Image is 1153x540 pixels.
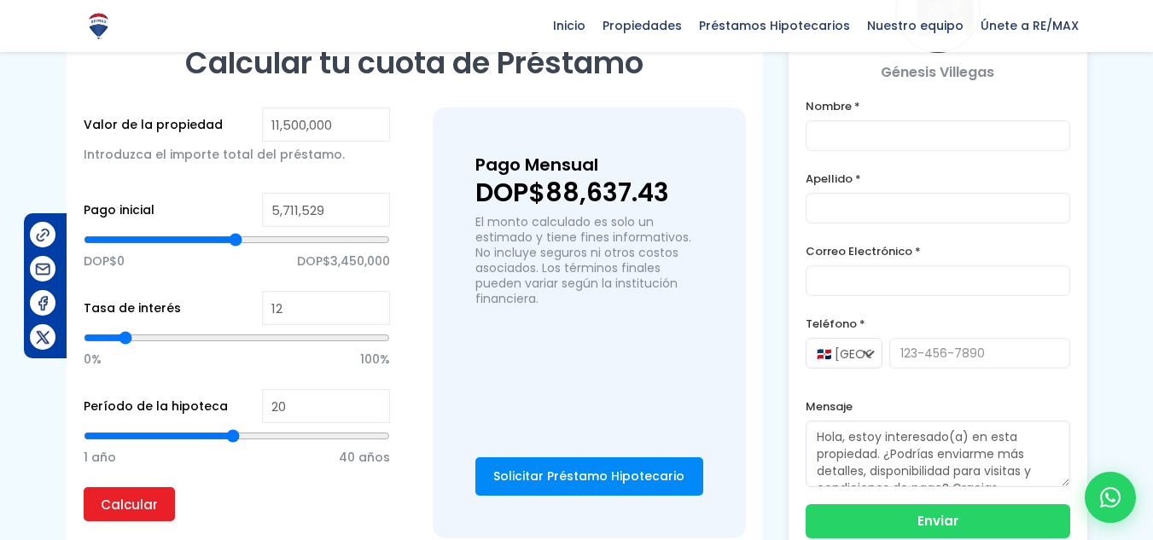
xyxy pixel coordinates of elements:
img: Compartir [34,328,52,346]
span: Inicio [544,13,594,38]
input: RD$ [262,193,390,227]
button: Enviar [806,504,1070,538]
img: Compartir [34,226,52,244]
label: Período de la hipoteca [84,396,228,417]
textarea: Hola, estoy interesado(a) en esta propiedad. ¿Podrías enviarme más detalles, disponibilidad para ... [806,421,1070,487]
span: Préstamos Hipotecarios [690,13,859,38]
img: Compartir [34,294,52,312]
span: Propiedades [594,13,690,38]
label: Nombre * [806,96,1070,117]
input: Years [262,389,390,423]
input: % [262,291,390,325]
span: Introduzca el importe total del préstamo. [84,146,345,163]
label: Correo Electrónico * [806,241,1070,262]
input: 123-456-7890 [889,338,1070,369]
span: 0% [84,346,102,372]
label: Tasa de interés [84,298,181,319]
input: Calcular [84,487,175,521]
span: DOP$0 [84,248,125,274]
label: Teléfono * [806,313,1070,334]
img: Compartir [34,260,52,278]
h3: Pago Mensual [475,150,703,180]
span: DOP$3,450,000 [297,248,390,274]
a: Solicitar Préstamo Hipotecario [475,457,703,496]
p: El monto calculado es solo un estimado y tiene fines informativos. No incluye seguros ni otros co... [475,214,703,306]
span: 100% [360,346,390,372]
img: Logo de REMAX [84,11,114,41]
p: DOP$88,637.43 [475,180,703,206]
span: 40 años [339,444,390,470]
label: Mensaje [806,396,1070,417]
span: Únete a RE/MAX [972,13,1087,38]
label: Apellido * [806,168,1070,189]
span: 1 año [84,444,116,470]
label: Pago inicial [84,200,154,221]
h2: Calcular tu cuota de Préstamo [84,44,746,82]
span: Nuestro equipo [859,13,972,38]
p: Génesis Villegas [806,61,1070,83]
label: Valor de la propiedad [84,114,223,136]
input: RD$ [262,107,390,142]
